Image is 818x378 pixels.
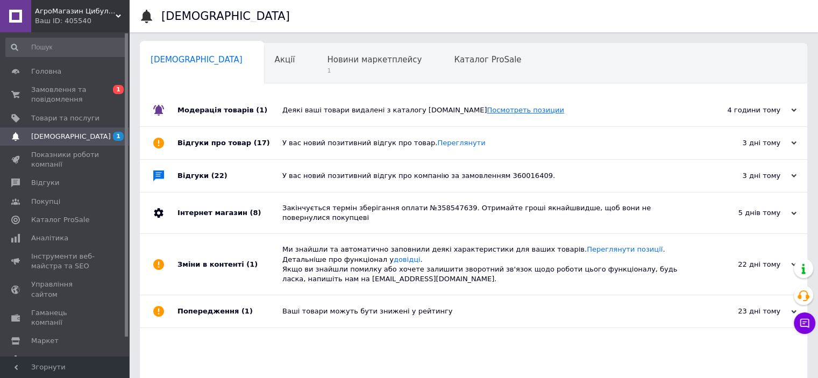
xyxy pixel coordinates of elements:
span: АгроМагазин Цибулинка (Все для Саду та Городу) [35,6,116,16]
span: Покупці [31,197,60,206]
span: (1) [246,260,258,268]
span: Налаштування [31,354,86,364]
span: Каталог ProSale [454,55,521,65]
span: Замовлення та повідомлення [31,85,99,104]
span: Головна [31,67,61,76]
div: Деякі ваші товари видалені з каталогу [DOMAIN_NAME] [282,105,689,115]
span: (1) [241,307,253,315]
span: (17) [254,139,270,147]
a: довідці [394,255,421,263]
div: Ваші товари можуть бути знижені у рейтингу [282,306,689,316]
div: 3 дні тому [689,171,796,181]
span: Показники роботи компанії [31,150,99,169]
span: Акції [275,55,295,65]
div: 23 дні тому [689,306,796,316]
span: [DEMOGRAPHIC_DATA] [151,55,243,65]
a: Переглянути [437,139,485,147]
button: Чат з покупцем [794,312,815,334]
div: Ми знайшли та автоматично заповнили деякі характеристики для ваших товарів. . Детальніше про функ... [282,245,689,284]
span: [DEMOGRAPHIC_DATA] [31,132,111,141]
div: Закінчується термін зберігання оплати №358547639. Отримайте гроші якнайшвидше, щоб вони не поверн... [282,203,689,223]
div: Зміни в контенті [177,234,282,295]
div: Модерація товарів [177,94,282,126]
div: У вас новий позитивний відгук про товар. [282,138,689,148]
span: Аналітика [31,233,68,243]
span: (8) [250,209,261,217]
span: Гаманець компанії [31,308,99,327]
a: Посмотреть позиции [487,106,564,114]
span: Маркет [31,336,59,346]
div: 5 днів тому [689,208,796,218]
input: Пошук [5,38,127,57]
div: 22 дні тому [689,260,796,269]
span: Товари та послуги [31,113,99,123]
span: 1 [113,132,124,141]
div: У вас новий позитивний відгук про компанію за замовленням 360016409. [282,171,689,181]
div: Відгуки про товар [177,127,282,159]
span: 1 [113,85,124,94]
span: Інструменти веб-майстра та SEO [31,252,99,271]
span: (1) [256,106,267,114]
span: Відгуки [31,178,59,188]
span: Новини маркетплейсу [327,55,422,65]
h1: [DEMOGRAPHIC_DATA] [161,10,290,23]
div: Відгуки [177,160,282,192]
a: Переглянути позиції [587,245,663,253]
div: Попередження [177,295,282,327]
div: 3 дні тому [689,138,796,148]
div: Ваш ID: 405540 [35,16,129,26]
span: Управління сайтом [31,280,99,299]
div: 4 години тому [689,105,796,115]
div: Інтернет магазин [177,192,282,233]
span: (22) [211,172,227,180]
span: 1 [327,67,422,75]
span: Каталог ProSale [31,215,89,225]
